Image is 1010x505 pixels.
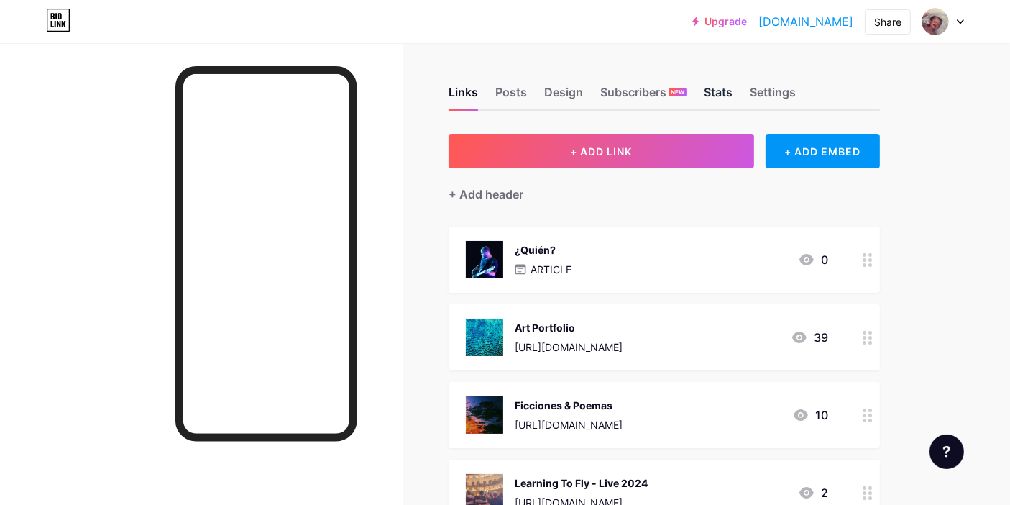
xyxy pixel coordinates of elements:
div: Settings [750,83,796,109]
div: Ficciones & Poemas [515,398,623,413]
div: + ADD EMBED [766,134,880,168]
div: + Add header [449,186,523,203]
div: Share [874,14,901,29]
div: ¿Quién? [515,242,571,258]
img: Art Portfolio [466,319,503,356]
div: Subscribers [600,83,687,109]
div: 2 [798,484,828,501]
a: [DOMAIN_NAME] [758,13,853,30]
button: + ADD LINK [449,134,754,168]
img: Ignacio Fresard [922,8,949,35]
div: 0 [798,251,828,268]
p: ARTICLE [531,262,571,277]
a: Upgrade [692,16,747,27]
div: 10 [792,406,828,424]
div: 39 [791,329,828,346]
div: [URL][DOMAIN_NAME] [515,340,623,355]
img: Ficciones & Poemas [466,396,503,434]
span: NEW [671,88,685,96]
span: + ADD LINK [570,145,632,158]
div: [URL][DOMAIN_NAME] [515,417,623,432]
div: Design [544,83,583,109]
div: Stats [704,83,733,109]
div: Learning To Fly - Live 2024 [515,476,648,491]
div: Posts [495,83,527,109]
img: ¿Quién? [466,241,503,278]
div: Art Portfolio [515,320,623,335]
div: Links [449,83,478,109]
